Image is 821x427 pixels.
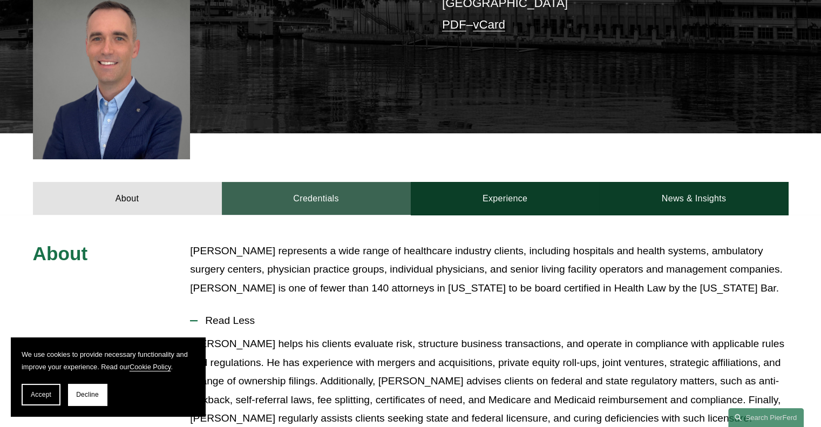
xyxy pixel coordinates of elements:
[728,408,804,427] a: Search this site
[11,337,205,416] section: Cookie banner
[473,18,505,31] a: vCard
[22,348,194,373] p: We use cookies to provide necessary functionality and improve your experience. Read our .
[222,182,411,214] a: Credentials
[76,391,99,398] span: Decline
[68,384,107,405] button: Decline
[411,182,600,214] a: Experience
[190,242,788,298] p: [PERSON_NAME] represents a wide range of healthcare industry clients, including hospitals and hea...
[33,182,222,214] a: About
[33,243,88,264] span: About
[31,391,51,398] span: Accept
[22,384,60,405] button: Accept
[130,363,171,371] a: Cookie Policy
[190,307,788,335] button: Read Less
[599,182,788,214] a: News & Insights
[442,18,466,31] a: PDF
[198,315,788,327] span: Read Less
